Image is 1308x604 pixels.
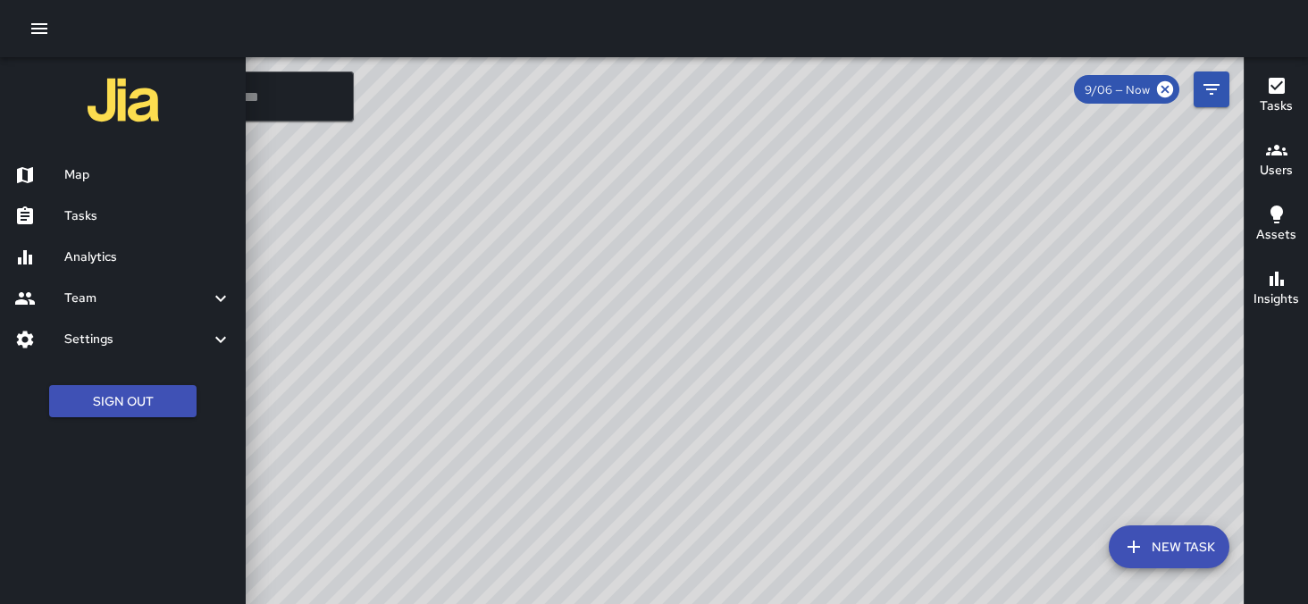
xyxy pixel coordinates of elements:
h6: Settings [64,330,210,349]
h6: Map [64,165,231,185]
h6: Users [1260,161,1293,180]
h6: Analytics [64,247,231,267]
img: jia-logo [88,64,159,136]
h6: Team [64,289,210,308]
button: Sign Out [49,385,197,418]
button: New Task [1109,525,1229,568]
h6: Tasks [64,206,231,226]
h6: Tasks [1260,96,1293,116]
h6: Insights [1253,289,1299,309]
h6: Assets [1256,225,1296,245]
